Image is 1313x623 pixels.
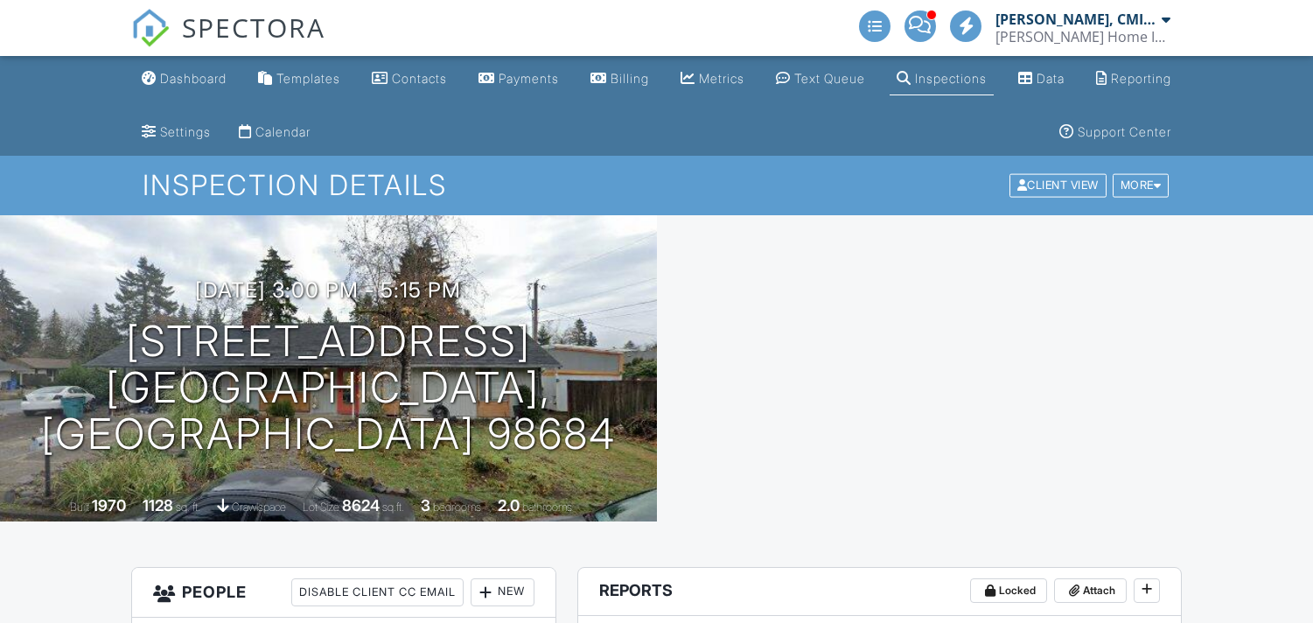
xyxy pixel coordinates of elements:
[365,63,454,95] a: Contacts
[135,116,218,149] a: Settings
[769,63,872,95] a: Text Queue
[392,71,447,86] div: Contacts
[1008,178,1111,191] a: Client View
[1078,124,1171,139] div: Support Center
[915,71,987,86] div: Inspections
[1011,63,1072,95] a: Data
[160,71,227,86] div: Dashboard
[131,9,170,47] img: The Best Home Inspection Software - Spectora
[160,124,211,139] div: Settings
[1037,71,1065,86] div: Data
[143,170,1170,200] h1: Inspection Details
[433,500,481,514] span: bedrooms
[995,10,1157,28] div: [PERSON_NAME], CMI, ACI, CPI
[276,71,340,86] div: Templates
[70,500,89,514] span: Built
[342,496,380,514] div: 8624
[131,24,325,60] a: SPECTORA
[1052,116,1178,149] a: Support Center
[232,116,318,149] a: Calendar
[471,578,534,606] div: New
[255,124,311,139] div: Calendar
[232,500,286,514] span: crawlspace
[92,496,126,514] div: 1970
[499,71,559,86] div: Payments
[1089,63,1178,95] a: Reporting
[291,578,464,606] div: Disable Client CC Email
[890,63,994,95] a: Inspections
[1009,174,1107,198] div: Client View
[132,568,555,618] h3: People
[583,63,656,95] a: Billing
[382,500,404,514] span: sq.ft.
[303,500,339,514] span: Lot Size
[522,500,572,514] span: bathrooms
[995,28,1170,45] div: Nickelsen Home Inspections, LLC
[421,496,430,514] div: 3
[674,63,751,95] a: Metrics
[28,318,629,457] h1: [STREET_ADDRESS] [GEOGRAPHIC_DATA], [GEOGRAPHIC_DATA] 98684
[251,63,347,95] a: Templates
[794,71,865,86] div: Text Queue
[1113,174,1170,198] div: More
[135,63,234,95] a: Dashboard
[176,500,200,514] span: sq. ft.
[182,9,325,45] span: SPECTORA
[498,496,520,514] div: 2.0
[699,71,744,86] div: Metrics
[1111,71,1171,86] div: Reporting
[611,71,649,86] div: Billing
[471,63,566,95] a: Payments
[195,278,461,302] h3: [DATE] 3:00 pm - 5:15 pm
[143,496,173,514] div: 1128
